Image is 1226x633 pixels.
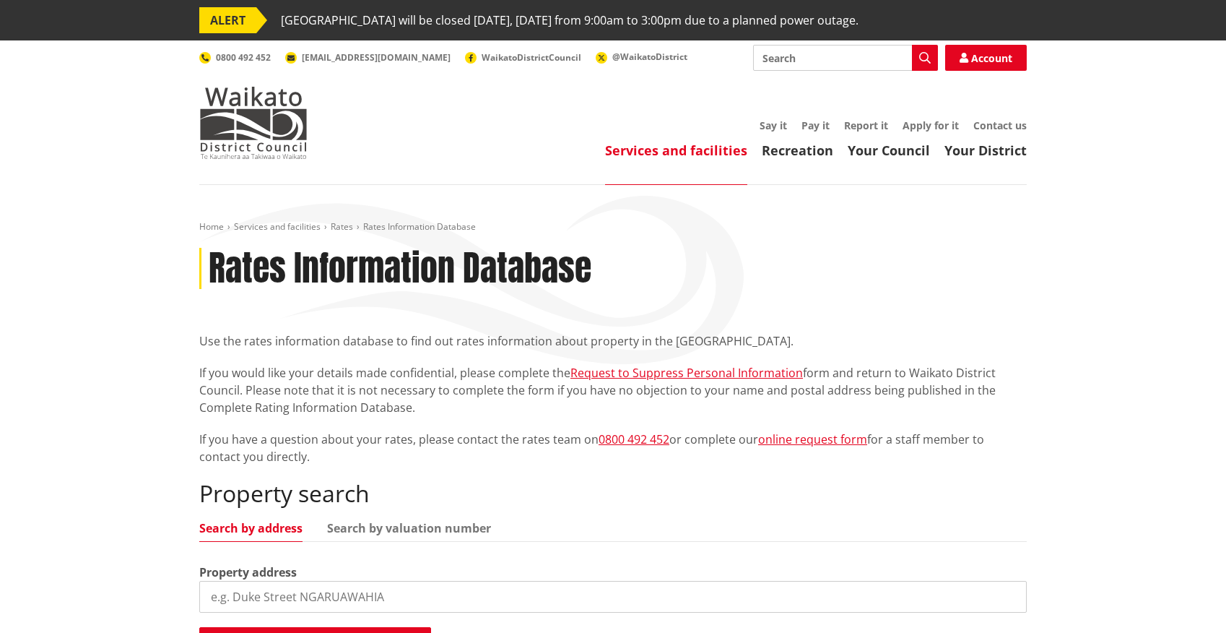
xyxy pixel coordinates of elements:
[570,365,803,381] a: Request to Suppress Personal Information
[944,142,1027,159] a: Your District
[199,522,303,534] a: Search by address
[199,564,297,581] label: Property address
[199,581,1027,613] input: e.g. Duke Street NGARUAWAHIA
[760,119,787,132] a: Say it
[758,431,867,447] a: online request form
[199,332,1027,350] p: Use the rates information database to find out rates information about property in the [GEOGRAPHI...
[199,431,1027,465] p: If you have a question about your rates, please contact the rates team on or complete our for a s...
[612,51,687,63] span: @WaikatoDistrict
[199,221,1027,233] nav: breadcrumb
[216,51,271,64] span: 0800 492 452
[801,119,830,132] a: Pay it
[199,51,271,64] a: 0800 492 452
[465,51,581,64] a: WaikatoDistrictCouncil
[363,220,476,233] span: Rates Information Database
[199,364,1027,416] p: If you would like your details made confidential, please complete the form and return to Waikato ...
[199,220,224,233] a: Home
[199,480,1027,507] h2: Property search
[762,142,833,159] a: Recreation
[234,220,321,233] a: Services and facilities
[327,522,491,534] a: Search by valuation number
[285,51,451,64] a: [EMAIL_ADDRESS][DOMAIN_NAME]
[482,51,581,64] span: WaikatoDistrictCouncil
[753,45,938,71] input: Search input
[848,142,930,159] a: Your Council
[281,7,858,33] span: [GEOGRAPHIC_DATA] will be closed [DATE], [DATE] from 9:00am to 3:00pm due to a planned power outage.
[945,45,1027,71] a: Account
[596,51,687,63] a: @WaikatoDistrict
[605,142,747,159] a: Services and facilities
[844,119,888,132] a: Report it
[903,119,959,132] a: Apply for it
[302,51,451,64] span: [EMAIL_ADDRESS][DOMAIN_NAME]
[331,220,353,233] a: Rates
[209,248,591,290] h1: Rates Information Database
[199,7,256,33] span: ALERT
[973,119,1027,132] a: Contact us
[199,87,308,159] img: Waikato District Council - Te Kaunihera aa Takiwaa o Waikato
[599,431,669,447] a: 0800 492 452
